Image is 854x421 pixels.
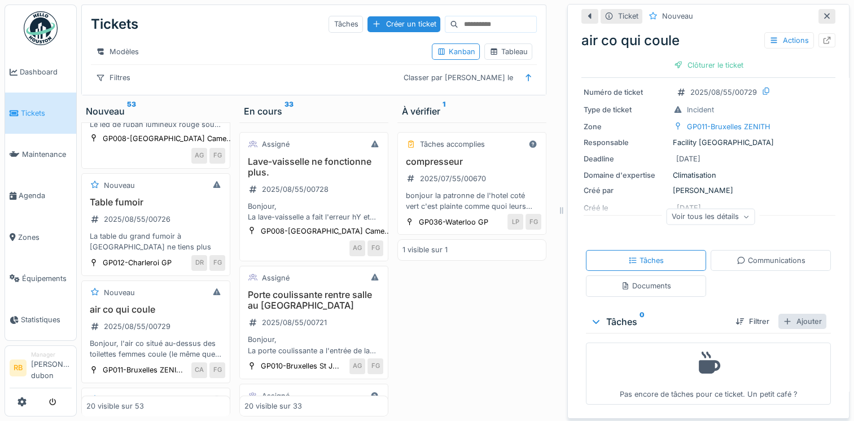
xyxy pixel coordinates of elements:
div: GP012-Charleroi GP [103,257,172,268]
div: Bonjour, l'air co situé au-dessus des toilettes femmes coule (le même que la dernière fois) [86,338,225,359]
div: Facility [GEOGRAPHIC_DATA] [584,137,833,148]
div: Deadline [584,154,668,164]
div: 2025/08/55/00728 [262,184,329,195]
div: 20 visible sur 33 [244,401,302,411]
div: Incident [687,104,714,115]
div: bonjour la patronne de l'hotel coté vert c'est plainte comme quoi leurs clients ne trouvent pas l... [402,190,541,212]
div: Modèles [91,43,144,60]
div: FG [367,358,383,374]
div: Kanban [437,46,475,57]
div: FG [209,148,225,164]
h3: air co qui coule [86,304,225,315]
div: Nouveau [104,287,135,298]
div: Zone [584,121,668,132]
h3: Lave-vaisselle ne fonctionne plus. [244,156,383,178]
div: GP008-[GEOGRAPHIC_DATA] Came... [103,133,233,144]
a: Agenda [5,175,76,216]
div: Classer par [PERSON_NAME] le [398,69,518,86]
div: Climatisation [584,170,833,181]
div: Assigné [262,273,290,283]
div: 2025/08/55/00726 [104,214,170,225]
div: air co qui coule [581,30,835,51]
h3: Porte coulissante rentre salle au [GEOGRAPHIC_DATA] [244,290,383,311]
sup: 0 [640,315,645,328]
div: Manager [31,350,72,359]
h3: compresseur [402,156,541,167]
span: Zones [18,232,72,243]
div: [DATE] [676,154,700,164]
div: Tâches accomplies [420,139,485,150]
li: [PERSON_NAME] dubon [31,350,72,385]
div: À vérifier [402,104,542,118]
div: Communications [737,255,805,266]
a: Statistiques [5,299,76,340]
div: Tableau [489,46,527,57]
span: Tickets [21,108,72,119]
div: 2025/08/55/00729 [690,87,757,98]
div: GP010-Bruxelles St J... [261,361,339,371]
div: FG [209,362,225,378]
div: 2025/08/55/00729 [104,321,170,332]
div: FG [367,240,383,256]
div: Responsable [584,137,668,148]
a: Maintenance [5,134,76,175]
div: Nouveau [104,394,135,405]
div: 2025/08/55/00721 [262,317,327,328]
div: GP011-Bruxelles ZENI... [103,365,183,375]
sup: 33 [284,104,294,118]
span: Maintenance [22,149,72,160]
div: Filtrer [731,314,774,329]
div: Assigné [262,391,290,401]
img: Badge_color-CXgf-gQk.svg [24,11,58,45]
div: AG [349,358,365,374]
div: Bonjour, La porte coulissante a l'entrée de la salle reste bloquée. Pourriez-vous faire interveni... [244,334,383,356]
h3: Table fumoir [86,197,225,208]
div: 20 visible sur 53 [86,401,144,411]
span: Statistiques [21,314,72,325]
div: [PERSON_NAME] [584,185,833,196]
div: Tâches [329,16,363,32]
sup: 53 [127,104,136,118]
div: Créé par [584,185,668,196]
a: Dashboard [5,51,76,93]
div: Ajouter [778,314,826,329]
div: Nouveau [104,180,135,191]
div: GP011-Bruxelles ZENITH [687,121,770,132]
div: La table du grand fumoir à [GEOGRAPHIC_DATA] ne tiens plus [86,231,225,252]
div: FG [209,255,225,271]
div: Actions [764,32,814,49]
div: FG [525,214,541,230]
div: Voir tous les détails [667,208,755,225]
div: Tâches [628,255,664,266]
div: DR [191,255,207,271]
div: Assigné [262,139,290,150]
div: AG [191,148,207,164]
div: Filtres [91,69,135,86]
div: En cours [244,104,384,118]
a: Tickets [5,93,76,134]
div: Nouveau [86,104,226,118]
div: CA [191,362,207,378]
div: Domaine d'expertise [584,170,668,181]
li: RB [10,359,27,376]
div: 2025/07/55/00670 [420,173,486,184]
div: GP008-[GEOGRAPHIC_DATA] Came... [261,226,391,236]
div: Bonjour, La lave-vaisselle a fait l'erreur hY et on arrive plus l'utiliser. Pouvez vous contacter... [244,201,383,222]
div: 1 visible sur 1 [402,244,448,255]
div: Nouveau [662,11,693,21]
div: Tickets [91,10,138,39]
span: Équipements [22,273,72,284]
div: LP [507,214,523,230]
div: Pas encore de tâches pour ce ticket. Un petit café ? [593,348,824,400]
sup: 1 [443,104,445,118]
div: Tâches [590,315,726,328]
div: AG [349,240,365,256]
a: Équipements [5,258,76,299]
div: Ticket [618,11,638,21]
div: Numéro de ticket [584,87,668,98]
a: Zones [5,217,76,258]
span: Dashboard [20,67,72,77]
div: Type de ticket [584,104,668,115]
div: Créer un ticket [367,16,440,32]
div: Clôturer le ticket [669,58,748,73]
